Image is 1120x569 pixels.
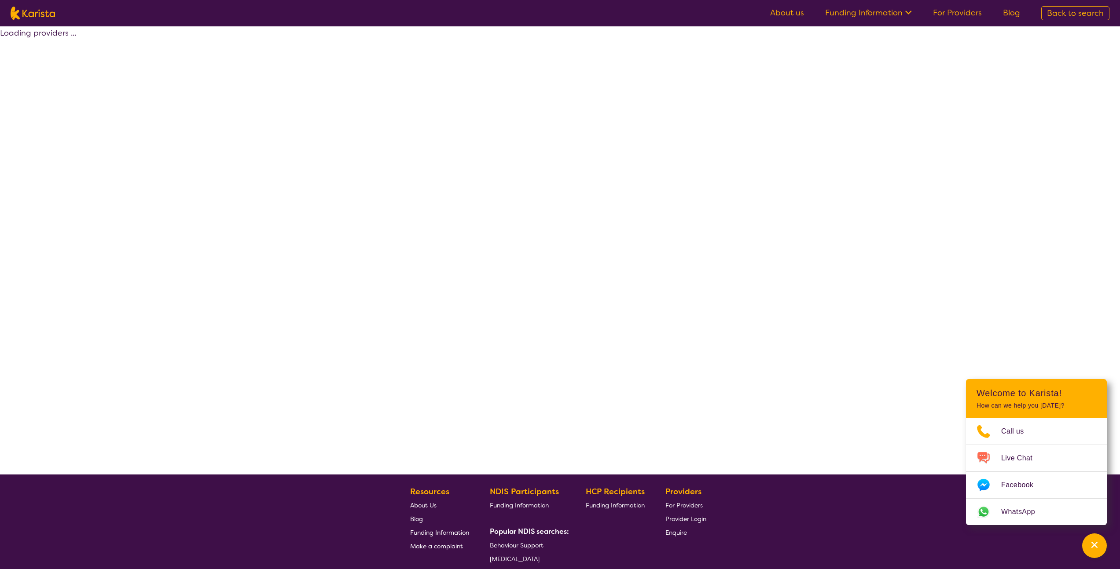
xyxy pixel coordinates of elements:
span: [MEDICAL_DATA] [490,555,540,563]
ul: Choose channel [966,418,1107,525]
span: Provider Login [665,515,706,523]
b: HCP Recipients [586,486,645,497]
span: Facebook [1001,478,1044,492]
span: Make a complaint [410,542,463,550]
a: About Us [410,498,469,512]
a: [MEDICAL_DATA] [490,552,566,565]
span: Back to search [1047,8,1104,18]
span: Funding Information [490,501,549,509]
a: About us [770,7,804,18]
span: Live Chat [1001,452,1043,465]
b: Popular NDIS searches: [490,527,569,536]
a: Funding Information [586,498,645,512]
a: Blog [1003,7,1020,18]
a: Enquire [665,525,706,539]
div: Channel Menu [966,379,1107,525]
span: Funding Information [410,529,469,536]
span: Funding Information [586,501,645,509]
a: For Providers [665,498,706,512]
a: Back to search [1041,6,1109,20]
span: Call us [1001,425,1035,438]
img: Karista logo [11,7,55,20]
span: About Us [410,501,437,509]
a: Blog [410,512,469,525]
span: Blog [410,515,423,523]
span: Behaviour Support [490,541,543,549]
b: Resources [410,486,449,497]
a: For Providers [933,7,982,18]
span: For Providers [665,501,703,509]
a: Behaviour Support [490,538,566,552]
span: Enquire [665,529,687,536]
b: NDIS Participants [490,486,559,497]
a: Web link opens in a new tab. [966,499,1107,525]
a: Funding Information [410,525,469,539]
h2: Welcome to Karista! [977,388,1096,398]
b: Providers [665,486,701,497]
a: Make a complaint [410,539,469,553]
button: Channel Menu [1082,533,1107,558]
a: Funding Information [825,7,912,18]
p: How can we help you [DATE]? [977,402,1096,409]
span: WhatsApp [1001,505,1046,518]
a: Provider Login [665,512,706,525]
a: Funding Information [490,498,566,512]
